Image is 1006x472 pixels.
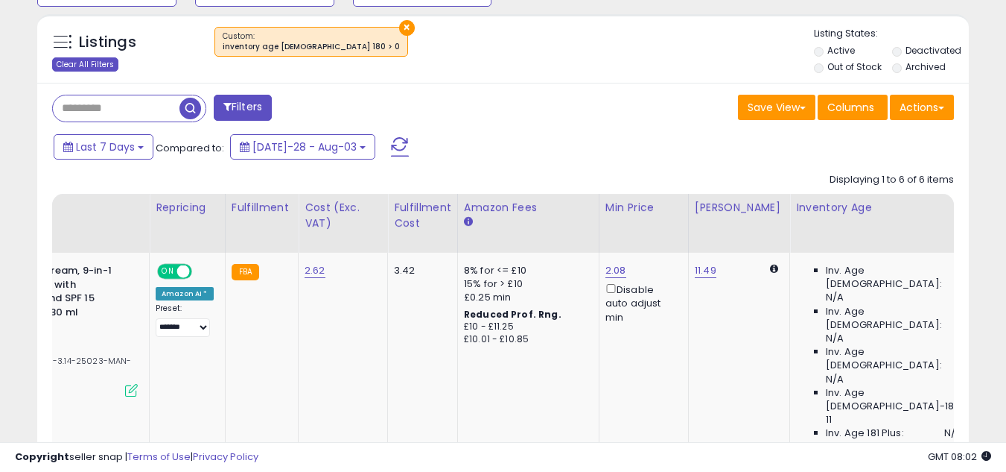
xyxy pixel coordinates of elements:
a: 11.49 [695,263,716,278]
div: Fulfillment Cost [394,200,451,231]
div: Amazon Fees [464,200,593,215]
strong: Copyright [15,450,69,464]
span: ON [159,265,177,278]
div: Fulfillment [232,200,292,215]
div: £10 - £11.25 [464,321,588,333]
div: Amazon AI * [156,287,214,300]
button: [DATE]-28 - Aug-03 [230,134,375,160]
small: Amazon Fees. [464,215,473,229]
span: Inv. Age 181 Plus: [826,427,904,440]
div: Cost (Exc. VAT) [305,200,381,231]
div: £0.25 min [464,291,588,304]
div: Displaying 1 to 6 of 6 items [830,173,954,187]
button: Actions [890,95,954,120]
div: seller snap | | [15,450,258,465]
span: N/A [944,427,962,440]
div: Preset: [156,303,214,337]
button: × [399,20,415,36]
div: £10.01 - £10.85 [464,333,588,346]
b: Reduced Prof. Rng. [464,308,561,321]
span: N/A [826,332,844,345]
a: Privacy Policy [193,450,258,464]
div: Repricing [156,200,219,215]
small: FBA [232,264,259,280]
button: Last 7 Days [54,134,153,160]
span: N/A [826,291,844,304]
div: Disable auto adjust min [605,281,677,324]
label: Deactivated [905,44,961,57]
span: Inv. Age [DEMOGRAPHIC_DATA]-180: [826,386,962,413]
a: 2.62 [305,263,325,278]
label: Active [827,44,855,57]
div: 3.42 [394,264,446,277]
div: Min Price [605,200,682,215]
div: Inventory Age [796,200,967,215]
span: Inv. Age [DEMOGRAPHIC_DATA]: [826,305,962,332]
span: 2025-08-11 08:02 GMT [928,450,991,464]
h5: Listings [79,32,136,53]
div: inventory age [DEMOGRAPHIC_DATA] 180 > 0 [223,42,400,52]
label: Out of Stock [827,60,882,73]
span: Inv. Age [DEMOGRAPHIC_DATA]: [826,264,962,291]
div: 8% for <= £10 [464,264,588,277]
label: Archived [905,60,946,73]
span: Last 7 Days [76,139,135,154]
a: Terms of Use [127,450,191,464]
button: Filters [214,95,272,121]
div: Clear All Filters [52,57,118,72]
div: [PERSON_NAME] [695,200,783,215]
span: Compared to: [156,141,224,155]
span: 11 [826,413,832,427]
div: 15% for > £10 [464,277,588,291]
button: Save View [738,95,815,120]
span: N/A [826,373,844,386]
span: Columns [827,100,874,115]
span: Inv. Age [DEMOGRAPHIC_DATA]: [826,345,962,372]
p: Listing States: [814,27,969,41]
span: [DATE]-28 - Aug-03 [252,139,357,154]
button: Columns [818,95,888,120]
span: Custom: [223,31,400,53]
a: 2.08 [605,263,626,278]
span: OFF [190,265,214,278]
